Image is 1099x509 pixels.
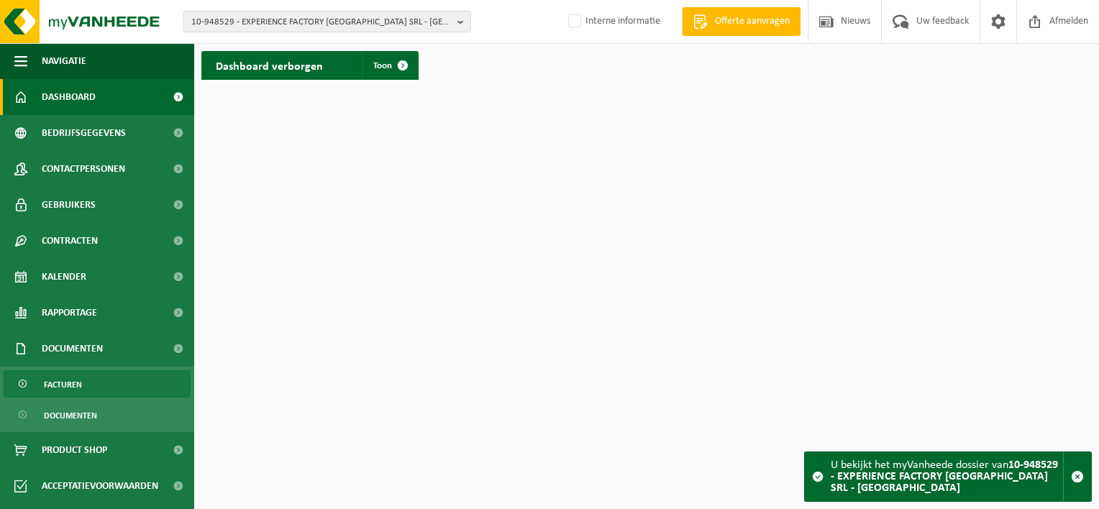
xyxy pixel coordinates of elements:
[831,459,1058,494] strong: 10-948529 - EXPERIENCE FACTORY [GEOGRAPHIC_DATA] SRL - [GEOGRAPHIC_DATA]
[42,187,96,223] span: Gebruikers
[831,452,1063,501] div: U bekijkt het myVanheede dossier van
[191,12,452,33] span: 10-948529 - EXPERIENCE FACTORY [GEOGRAPHIC_DATA] SRL - [GEOGRAPHIC_DATA]
[362,51,417,80] a: Toon
[682,7,801,36] a: Offerte aanvragen
[42,223,98,259] span: Contracten
[42,468,158,504] span: Acceptatievoorwaarden
[42,151,125,187] span: Contactpersonen
[44,371,82,398] span: Facturen
[42,432,107,468] span: Product Shop
[42,259,86,295] span: Kalender
[42,115,126,151] span: Bedrijfsgegevens
[44,402,97,429] span: Documenten
[711,14,793,29] span: Offerte aanvragen
[42,43,86,79] span: Navigatie
[201,51,337,79] h2: Dashboard verborgen
[373,61,392,70] span: Toon
[4,401,191,428] a: Documenten
[4,370,191,398] a: Facturen
[42,295,97,331] span: Rapportage
[42,331,103,367] span: Documenten
[565,11,660,32] label: Interne informatie
[42,79,96,115] span: Dashboard
[183,11,471,32] button: 10-948529 - EXPERIENCE FACTORY [GEOGRAPHIC_DATA] SRL - [GEOGRAPHIC_DATA]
